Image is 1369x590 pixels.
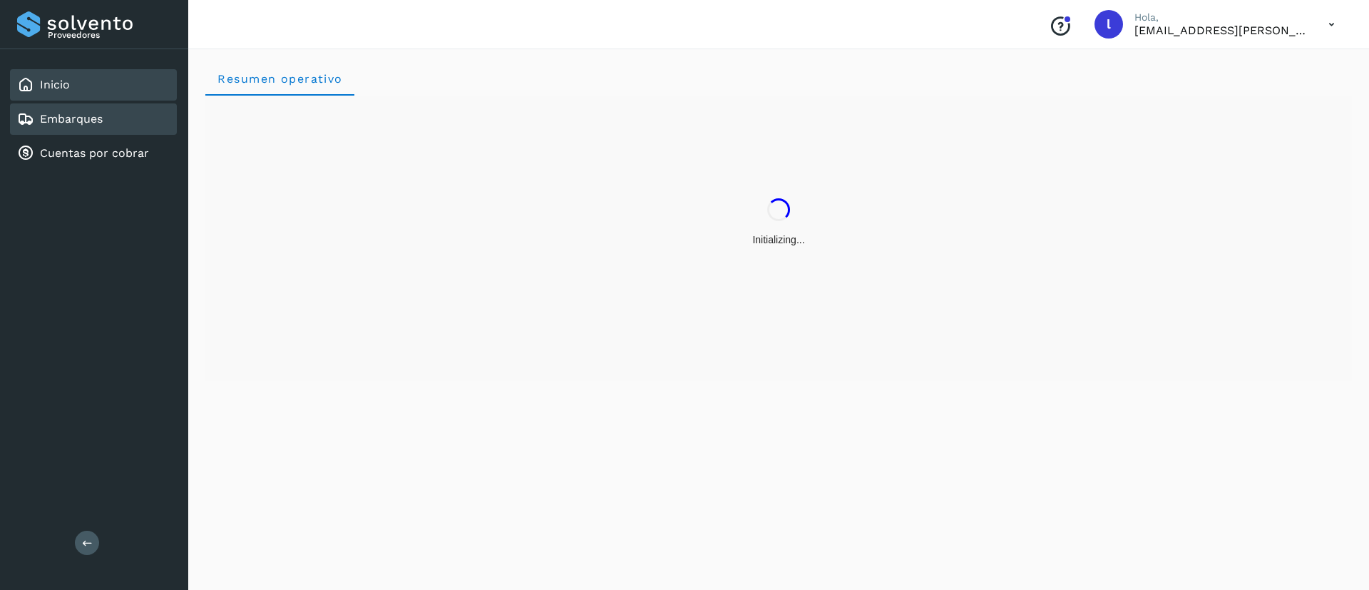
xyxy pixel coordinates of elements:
p: lauraamalia.castillo@xpertal.com [1134,24,1306,37]
span: Resumen operativo [217,72,343,86]
a: Embarques [40,112,103,126]
a: Cuentas por cobrar [40,146,149,160]
p: Proveedores [48,30,171,40]
a: Inicio [40,78,70,91]
div: Inicio [10,69,177,101]
div: Cuentas por cobrar [10,138,177,169]
div: Embarques [10,103,177,135]
p: Hola, [1134,11,1306,24]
